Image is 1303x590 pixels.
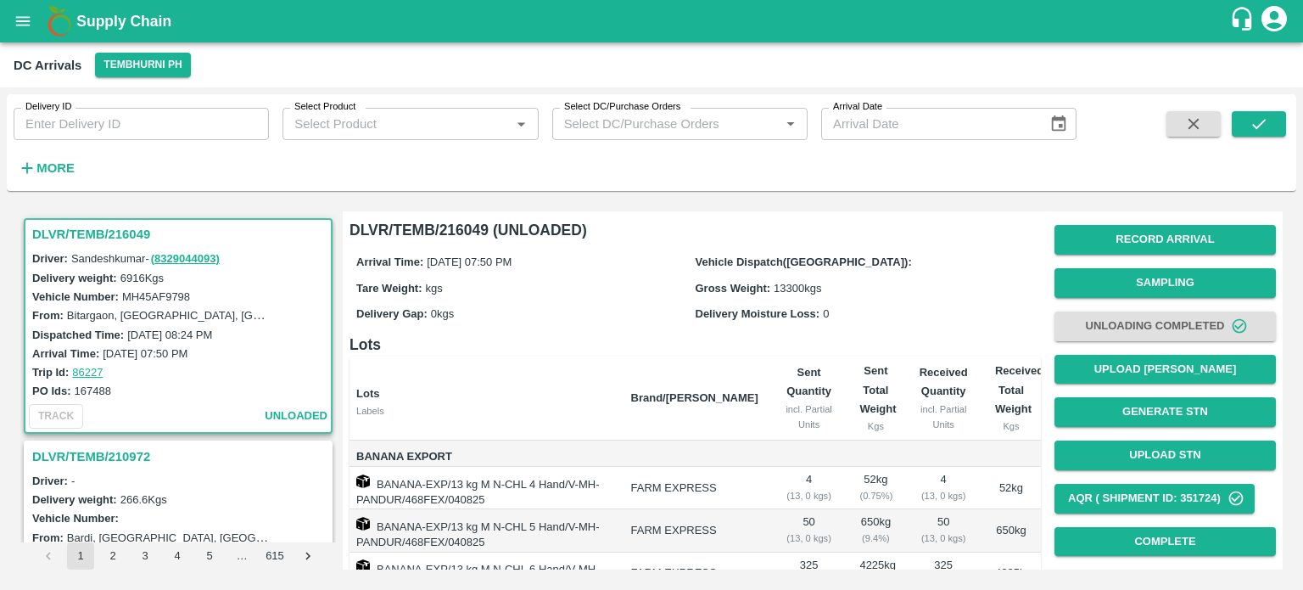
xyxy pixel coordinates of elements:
label: Driver: [32,475,68,487]
div: incl. Partial Units [786,402,833,433]
h3: DLVR/TEMB/216049 [32,223,329,245]
label: Trip Id: [32,366,69,379]
h3: DLVR/TEMB/210972 [32,446,329,468]
button: Open [780,113,802,135]
div: incl. Partial Units [919,402,968,433]
button: Go to page 2 [99,542,126,570]
button: Upload [PERSON_NAME] [1054,355,1276,385]
span: 0 kgs [431,307,454,320]
label: Bardi, [GEOGRAPHIC_DATA], [GEOGRAPHIC_DATA], [GEOGRAPHIC_DATA], [GEOGRAPHIC_DATA] [67,531,577,544]
b: Received Quantity [920,366,968,397]
img: logo [42,4,76,38]
img: box [356,559,370,573]
button: open drawer [3,2,42,41]
input: Select Product [288,113,505,135]
h6: DLVR/TEMB/216049 (UNLOADED) [350,218,1041,242]
a: (8329044093) [151,252,220,265]
label: PO Ids: [32,385,71,397]
button: Upload STN [1054,441,1276,470]
button: Go to page 615 [260,542,289,570]
label: Vehicle Dispatch([GEOGRAPHIC_DATA]): [696,256,912,268]
button: Sampling [1054,268,1276,298]
input: Enter Delivery ID [14,108,269,140]
label: Bitargaon, [GEOGRAPHIC_DATA], [GEOGRAPHIC_DATA], [GEOGRAPHIC_DATA], [GEOGRAPHIC_DATA] [67,308,598,322]
div: ( 9.4 %) [859,531,892,546]
label: MH45AF9798 [122,290,190,303]
div: ( 13, 0 kgs) [919,531,968,546]
label: Delivery weight: [32,272,117,284]
div: ( 13, 0 kgs) [786,488,833,503]
td: 50 [905,509,981,552]
button: Choose date [1043,108,1075,140]
b: Sent Quantity [786,366,831,397]
button: Unloading Completed [1054,312,1276,341]
div: ( 13, 0 kgs) [919,488,968,503]
label: Vehicle Number: [32,290,119,303]
a: Supply Chain [76,9,1229,33]
button: Go to page 5 [196,542,223,570]
label: From: [32,309,64,322]
button: AQR ( Shipment Id: 351724) [1054,484,1255,514]
td: BANANA-EXP/13 kg M N-CHL 5 Hand/V-MH-PANDUR/468FEX/040825 [350,509,618,552]
button: page 1 [67,542,94,570]
label: [DATE] 07:50 PM [103,347,187,360]
td: 650 kg [981,509,1041,552]
button: Generate STN [1054,397,1276,427]
button: Go to next page [294,542,322,570]
label: From: [32,531,64,544]
span: kgs [426,282,443,295]
strong: More [36,161,75,175]
img: box [356,517,370,531]
button: More [14,154,79,183]
div: … [228,548,255,565]
div: ( 0.75 %) [859,488,892,503]
label: 6916 Kgs [120,272,164,284]
td: 52 kg [981,467,1041,509]
label: 266.6 Kgs [120,493,167,506]
b: Received Total Weight [995,364,1043,415]
label: Delivery ID [25,100,71,114]
div: Kgs [859,419,892,434]
div: customer-support [1229,6,1259,37]
label: Vehicle Number: [32,512,119,525]
button: Go to page 4 [164,542,191,570]
button: Select DC [95,53,190,77]
td: BANANA-EXP/13 kg M N-CHL 4 Hand/V-MH-PANDUR/468FEX/040825 [350,467,618,509]
div: Kgs [995,419,1027,434]
span: 13300 kgs [774,282,821,295]
label: Tare Weight: [356,282,422,295]
nav: pagination navigation [32,542,324,570]
b: Supply Chain [76,13,171,30]
td: 52 kg [846,467,905,509]
label: Arrival Time: [356,256,423,268]
button: Record Arrival [1054,225,1276,255]
span: Banana Export [356,447,618,467]
b: Sent Total Weight [859,364,896,415]
label: 167488 [75,385,111,397]
button: Complete [1054,527,1276,557]
label: Gross Weight: [696,282,771,295]
label: Driver: [32,252,68,265]
label: Arrival Date [833,100,882,114]
div: Labels [356,403,618,419]
button: Open [510,113,532,135]
span: [DATE] 07:50 PM [427,256,512,268]
td: 4 [772,467,847,509]
span: 0 [823,307,829,320]
td: 650 kg [846,509,905,552]
b: Lots [356,387,379,400]
td: FARM EXPRESS [618,467,772,509]
input: Arrival Date [821,108,1036,140]
span: - [71,475,75,487]
label: Select DC/Purchase Orders [564,100,680,114]
label: Delivery weight: [32,493,117,506]
span: Sandeshkumar - [71,252,221,265]
span: unloaded [265,407,327,426]
td: 50 [772,509,847,552]
label: Select Product [294,100,355,114]
label: [DATE] 08:24 PM [127,329,212,341]
div: ( 13, 0 kgs) [786,531,833,546]
label: Delivery Gap: [356,307,428,320]
label: Delivery Moisture Loss: [696,307,820,320]
div: account of current user [1259,3,1289,39]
